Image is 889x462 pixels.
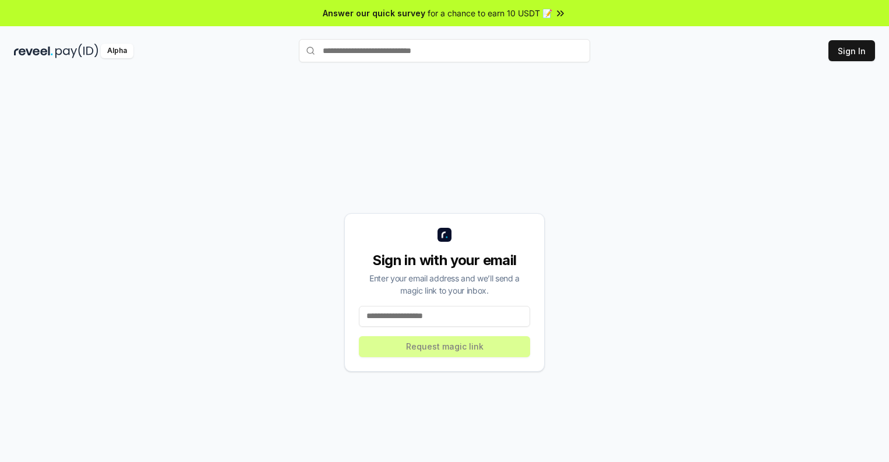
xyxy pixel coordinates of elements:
[428,7,552,19] span: for a chance to earn 10 USDT 📝
[14,44,53,58] img: reveel_dark
[55,44,98,58] img: pay_id
[438,228,451,242] img: logo_small
[359,251,530,270] div: Sign in with your email
[828,40,875,61] button: Sign In
[323,7,425,19] span: Answer our quick survey
[359,272,530,297] div: Enter your email address and we’ll send a magic link to your inbox.
[101,44,133,58] div: Alpha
